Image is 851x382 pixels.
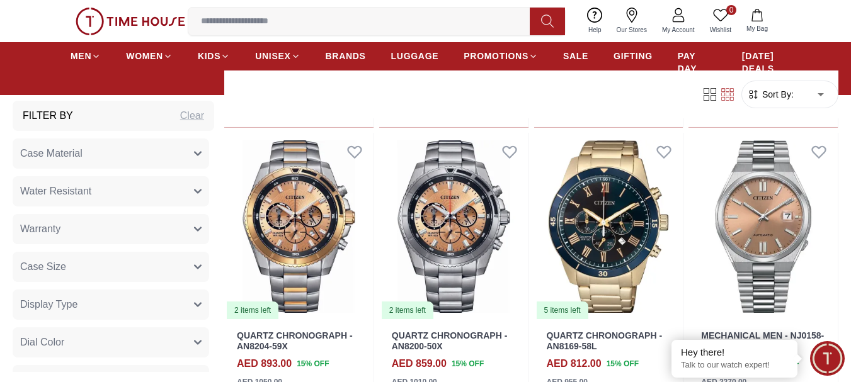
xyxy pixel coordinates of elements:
span: Help [583,25,607,35]
span: MEN [71,50,91,62]
a: QUARTZ CHRONOGRAPH - AN8200-50X2 items left [379,133,528,320]
span: BRANDS [326,50,366,62]
span: 0 [726,5,736,15]
span: Dial Color [20,335,64,350]
span: SALE [563,50,588,62]
img: QUARTZ CHRONOGRAPH - AN8169-58L [534,133,683,320]
span: UNISEX [255,50,290,62]
span: Display Type [20,297,77,312]
button: My Bag [739,6,775,36]
button: Display Type [13,289,209,320]
span: Warranty [20,222,60,237]
a: 0Wishlist [702,5,739,37]
h4: AED 859.00 [392,356,447,371]
a: Help [581,5,609,37]
a: QUARTZ CHRONOGRAPH - AN8169-58L [547,330,663,351]
button: Sort By: [747,88,794,101]
span: [DATE] DEALS [742,50,780,75]
img: ... [76,8,185,35]
button: Warranty [13,214,209,244]
a: Our Stores [609,5,654,37]
span: My Account [657,25,700,35]
span: 15 % OFF [452,358,484,369]
span: Water Resistant [20,184,91,199]
span: KIDS [198,50,220,62]
span: WOMEN [126,50,163,62]
a: [DATE] DEALS [742,45,780,80]
button: Case Size [13,252,209,282]
span: LUGGAGE [391,50,439,62]
button: Water Resistant [13,176,209,206]
a: KIDS [198,45,230,67]
span: 15 % OFF [607,358,639,369]
a: PAY DAY SALE [678,45,717,93]
a: MECHANICAL MEN - NJ0158-89Y [701,330,824,351]
div: Clear [180,108,204,123]
img: QUARTZ CHRONOGRAPH - AN8200-50X [379,133,528,320]
a: QUARTZ CHRONOGRAPH - AN8204-59X2 items left [224,133,374,320]
span: Case Size [20,259,66,274]
div: 2 items left [382,301,433,319]
div: Hey there! [681,346,788,359]
span: Our Stores [612,25,652,35]
a: SALE [563,45,588,67]
a: UNISEX [255,45,300,67]
a: MEN [71,45,101,67]
a: QUARTZ CHRONOGRAPH - AN8169-58L5 items left [534,133,683,320]
div: 2 items left [227,301,278,319]
span: 15 % OFF [297,358,329,369]
img: QUARTZ CHRONOGRAPH - AN8204-59X [224,133,374,320]
div: Chat Widget [810,341,845,376]
h3: Filter By [23,108,73,123]
a: WOMEN [126,45,173,67]
a: QUARTZ CHRONOGRAPH - AN8200-50X [392,330,508,351]
span: Sort By: [760,88,794,101]
img: MECHANICAL MEN - NJ0158-89Y [688,133,838,320]
a: GIFTING [614,45,653,67]
button: Case Material [13,138,209,169]
span: Wishlist [705,25,736,35]
a: BRANDS [326,45,366,67]
h4: AED 812.00 [547,356,602,371]
span: Case Material [20,146,83,161]
a: PROMOTIONS [464,45,538,67]
span: My Bag [741,24,773,33]
button: Dial Color [13,327,209,357]
span: PAY DAY SALE [678,50,717,87]
span: GIFTING [614,50,653,62]
a: LUGGAGE [391,45,439,67]
p: Talk to our watch expert! [681,360,788,371]
a: QUARTZ CHRONOGRAPH - AN8204-59X [237,330,353,351]
div: 5 items left [537,301,588,319]
span: PROMOTIONS [464,50,528,62]
h4: AED 893.00 [237,356,292,371]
